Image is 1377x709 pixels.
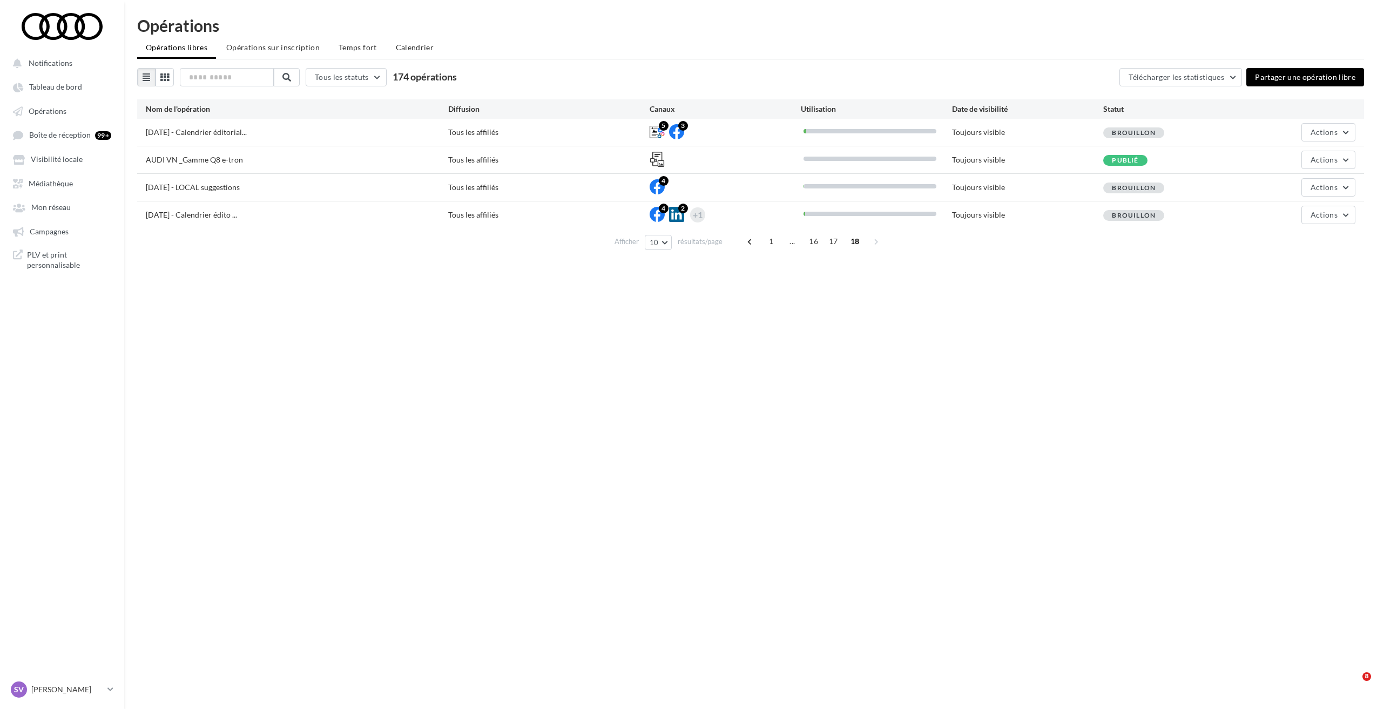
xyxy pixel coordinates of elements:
button: Notifications [6,53,113,72]
span: Notifications [29,58,72,67]
div: Statut [1103,104,1254,114]
span: Actions [1311,210,1338,219]
span: résultats/page [678,237,723,247]
div: 5 [659,121,669,131]
div: Opérations [137,17,1364,33]
span: [DATE] - LOCAL suggestions [146,183,240,192]
span: Brouillon [1112,184,1156,192]
span: Visibilité locale [31,155,83,164]
div: Tous les affiliés [448,154,650,165]
span: Tous les statuts [315,72,369,82]
span: ... [784,233,801,250]
span: 174 opérations [393,71,457,83]
div: Date de visibilité [952,104,1103,114]
div: Tous les affiliés [448,127,650,138]
a: Visibilité locale [6,149,118,168]
div: Tous les affiliés [448,210,650,220]
span: Temps fort [339,43,377,52]
span: 16 [805,233,822,250]
button: Actions [1301,206,1355,224]
span: Campagnes [30,227,69,236]
span: Télécharger les statistiques [1129,72,1224,82]
a: Campagnes [6,221,118,241]
span: [DATE] - Calendrier éditorial... [146,127,247,137]
span: Actions [1311,155,1338,164]
p: [PERSON_NAME] [31,684,103,695]
span: Brouillon [1112,211,1156,219]
div: Diffusion [448,104,650,114]
a: PLV et print personnalisable [6,245,118,275]
span: 18 [846,233,864,250]
div: 2 [678,204,688,213]
button: Actions [1301,151,1355,169]
div: Toujours visible [952,210,1103,220]
span: Opérations [29,106,66,116]
span: [DATE] - Calendrier édito ... [146,210,237,219]
span: Calendrier [396,43,434,52]
span: Mon réseau [31,203,71,212]
iframe: Intercom live chat [1340,672,1366,698]
a: Boîte de réception 99+ [6,125,118,145]
span: Publié [1112,156,1138,164]
div: Utilisation [801,104,952,114]
a: SV [PERSON_NAME] [9,679,116,700]
div: Toujours visible [952,127,1103,138]
span: Opérations sur inscription [226,43,320,52]
span: 1 [762,233,780,250]
a: Mon réseau [6,197,118,217]
div: Toujours visible [952,154,1103,165]
span: Boîte de réception [29,131,91,140]
span: Brouillon [1112,129,1156,137]
button: Actions [1301,178,1355,197]
div: 3 [678,121,688,131]
div: +1 [693,207,703,222]
a: Opérations [6,101,118,120]
span: 10 [650,238,659,247]
span: Médiathèque [29,179,73,188]
span: Actions [1311,127,1338,137]
div: 4 [659,204,669,213]
span: Afficher [615,237,639,247]
button: Tous les statuts [306,68,387,86]
div: Nom de l'opération [146,104,448,114]
button: 10 [645,235,672,250]
a: Médiathèque [6,173,118,193]
button: Télécharger les statistiques [1119,68,1242,86]
div: 4 [659,176,669,186]
span: SV [14,684,24,695]
button: Partager une opération libre [1246,68,1364,86]
div: 99+ [95,131,111,140]
button: Actions [1301,123,1355,141]
div: Toujours visible [952,182,1103,193]
span: Tableau de bord [29,83,82,92]
span: 17 [825,233,842,250]
span: Actions [1311,183,1338,192]
span: AUDI VN _Gamme Q8 e-tron [146,155,243,164]
span: 8 [1362,672,1371,681]
a: Tableau de bord [6,77,118,96]
span: PLV et print personnalisable [27,249,111,271]
div: Tous les affiliés [448,182,650,193]
div: Canaux [650,104,801,114]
